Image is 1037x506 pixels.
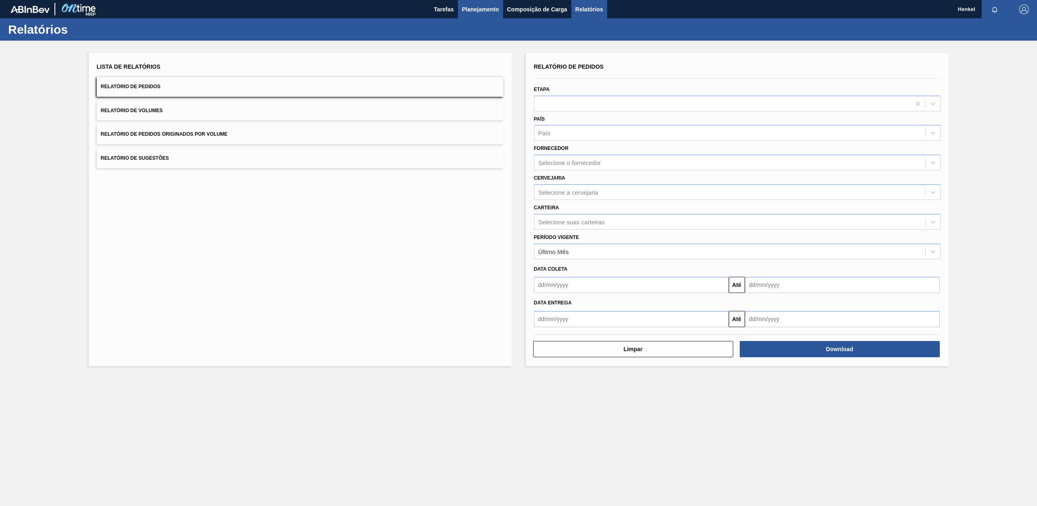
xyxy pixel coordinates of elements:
[538,248,569,255] div: Último Mês
[745,277,940,293] input: dd/mm/yyyy
[534,175,565,181] label: Cervejaria
[434,4,454,14] span: Tarefas
[982,4,1008,15] button: Notificações
[97,77,503,97] button: Relatório de Pedidos
[534,235,579,240] label: Período Vigente
[101,84,161,89] span: Relatório de Pedidos
[101,155,169,161] span: Relatório de Sugestões
[97,63,161,70] span: Lista de Relatórios
[538,189,599,195] div: Selecione a cervejaria
[101,108,163,113] span: Relatório de Volumes
[534,116,545,122] label: País
[101,131,228,137] span: Relatório de Pedidos Originados por Volume
[538,218,605,225] div: Selecione suas carteiras
[534,311,729,327] input: dd/mm/yyyy
[534,63,604,70] span: Relatório de Pedidos
[97,148,503,168] button: Relatório de Sugestões
[729,311,745,327] button: Até
[533,341,733,357] button: Limpar
[534,87,550,92] label: Etapa
[534,266,568,272] span: Data coleta
[507,4,567,14] span: Composição de Carga
[462,4,499,14] span: Planejamento
[745,311,940,327] input: dd/mm/yyyy
[538,159,601,166] div: Selecione o fornecedor
[534,205,559,211] label: Carteira
[534,146,569,151] label: Fornecedor
[11,6,50,13] img: TNhmsLtSVTkK8tSr43FrP2fwEKptu5GPRR3wAAAABJRU5ErkJggg==
[534,300,572,306] span: Data entrega
[1019,4,1029,14] img: Logout
[97,101,503,121] button: Relatório de Volumes
[538,130,551,137] div: País
[575,4,603,14] span: Relatórios
[97,124,503,144] button: Relatório de Pedidos Originados por Volume
[729,277,745,293] button: Até
[740,341,940,357] button: Download
[8,25,152,34] h1: Relatórios
[534,277,729,293] input: dd/mm/yyyy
